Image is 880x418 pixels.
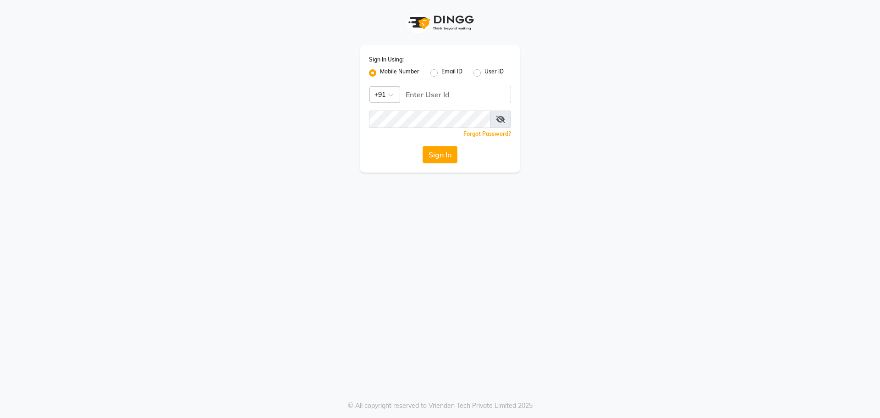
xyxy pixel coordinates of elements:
input: Username [369,111,490,128]
label: Sign In Using: [369,56,404,64]
label: Email ID [441,67,462,78]
label: User ID [484,67,504,78]
input: Username [400,86,511,103]
label: Mobile Number [380,67,419,78]
img: logo1.svg [403,9,477,36]
button: Sign In [423,146,457,163]
a: Forgot Password? [463,130,511,137]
